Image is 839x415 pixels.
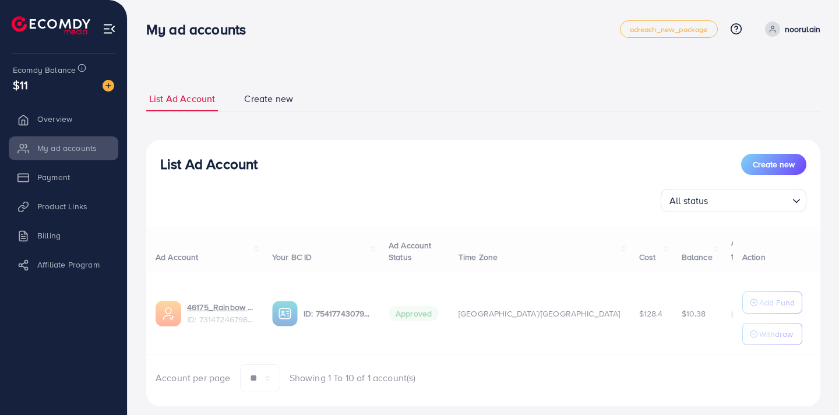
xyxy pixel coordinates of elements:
span: $11 [13,76,28,93]
a: adreach_new_package [620,20,718,38]
img: logo [12,16,90,34]
button: Create new [741,154,806,175]
p: noorulain [785,22,820,36]
span: Ecomdy Balance [13,64,76,76]
h3: List Ad Account [160,156,258,173]
input: Search for option [712,190,788,209]
span: Create new [753,159,795,170]
span: adreach_new_package [630,26,708,33]
img: menu [103,22,116,36]
h3: My ad accounts [146,21,255,38]
span: List Ad Account [149,92,215,105]
a: noorulain [760,22,820,37]
img: image [103,80,114,92]
span: All status [667,192,711,209]
span: Create new [244,92,293,105]
div: Search for option [661,189,806,212]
